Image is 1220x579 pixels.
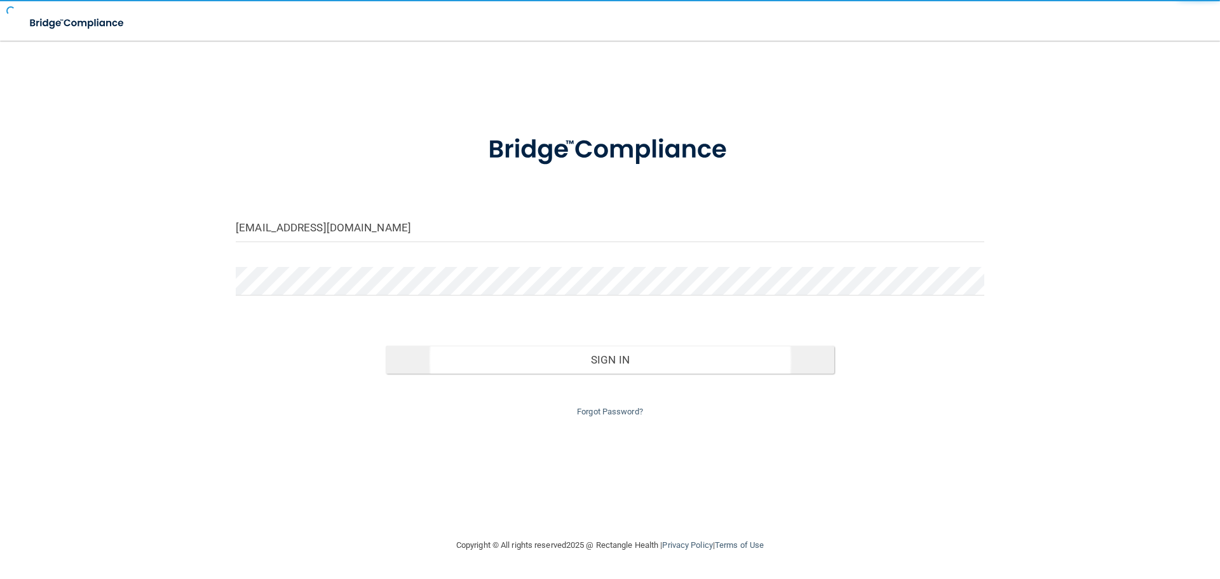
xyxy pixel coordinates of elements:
[462,117,758,183] img: bridge_compliance_login_screen.278c3ca4.svg
[378,525,842,566] div: Copyright © All rights reserved 2025 @ Rectangle Health | |
[386,346,835,374] button: Sign In
[19,10,136,36] img: bridge_compliance_login_screen.278c3ca4.svg
[236,214,984,242] input: Email
[662,540,712,550] a: Privacy Policy
[715,540,764,550] a: Terms of Use
[577,407,643,416] a: Forgot Password?
[1000,489,1205,540] iframe: Drift Widget Chat Controller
